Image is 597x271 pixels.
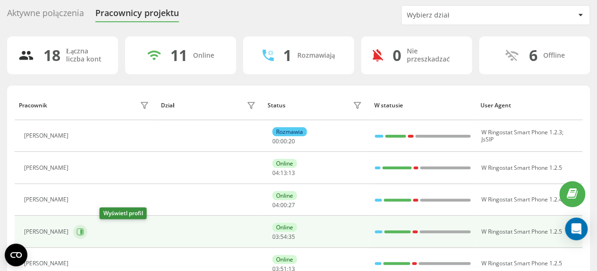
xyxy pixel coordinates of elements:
span: JsSIP [481,135,493,143]
span: 00 [280,201,287,209]
div: 6 [529,46,538,64]
div: [PERSON_NAME] [24,196,71,203]
div: 1 [283,46,292,64]
div: 11 [170,46,187,64]
div: Dział [161,102,174,109]
span: 13 [288,169,295,177]
span: 00 [280,137,287,145]
span: 03 [272,233,279,241]
div: 18 [43,46,60,64]
div: Open Intercom Messenger [565,218,588,240]
div: Nie przeszkadzać [407,47,461,63]
span: W Ringostat Smart Phone 1.2.5 [481,227,562,236]
span: W Ringostat Smart Phone 1.2.5 [481,259,562,267]
div: Online [272,191,297,200]
span: 04 [272,201,279,209]
div: Wybierz dział [407,11,520,19]
div: 0 [393,46,401,64]
span: 00 [272,137,279,145]
div: Rozmawiają [297,52,335,60]
span: W Ringostat Smart Phone 1.2.4 [481,195,562,203]
span: 13 [280,169,287,177]
div: [PERSON_NAME] [24,228,71,235]
span: 04 [272,169,279,177]
div: : : [272,170,295,176]
span: 27 [288,201,295,209]
span: 20 [288,137,295,145]
div: W statusie [374,102,471,109]
div: [PERSON_NAME] [24,132,71,139]
div: : : [272,234,295,240]
button: Open CMP widget [5,244,27,266]
div: Wyświetl profil [100,208,147,219]
div: Online [193,52,214,60]
div: Online [272,159,297,168]
div: Status [268,102,286,109]
div: Pracownicy projektu [95,8,179,23]
div: Online [272,223,297,232]
div: : : [272,138,295,145]
div: : : [272,202,295,209]
div: Offline [543,52,565,60]
div: User Agent [480,102,578,109]
div: Online [272,255,297,264]
div: Pracownik [19,102,47,109]
div: Rozmawia [272,127,307,136]
div: [PERSON_NAME] [24,165,71,171]
span: W Ringostat Smart Phone 1.2.5 [481,164,562,172]
span: W Ringostat Smart Phone 1.2.3 [481,128,562,136]
div: Łączna liczba kont [66,47,107,63]
div: [PERSON_NAME] [24,260,71,267]
span: 54 [280,233,287,241]
div: Aktywne połączenia [7,8,84,23]
span: 35 [288,233,295,241]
